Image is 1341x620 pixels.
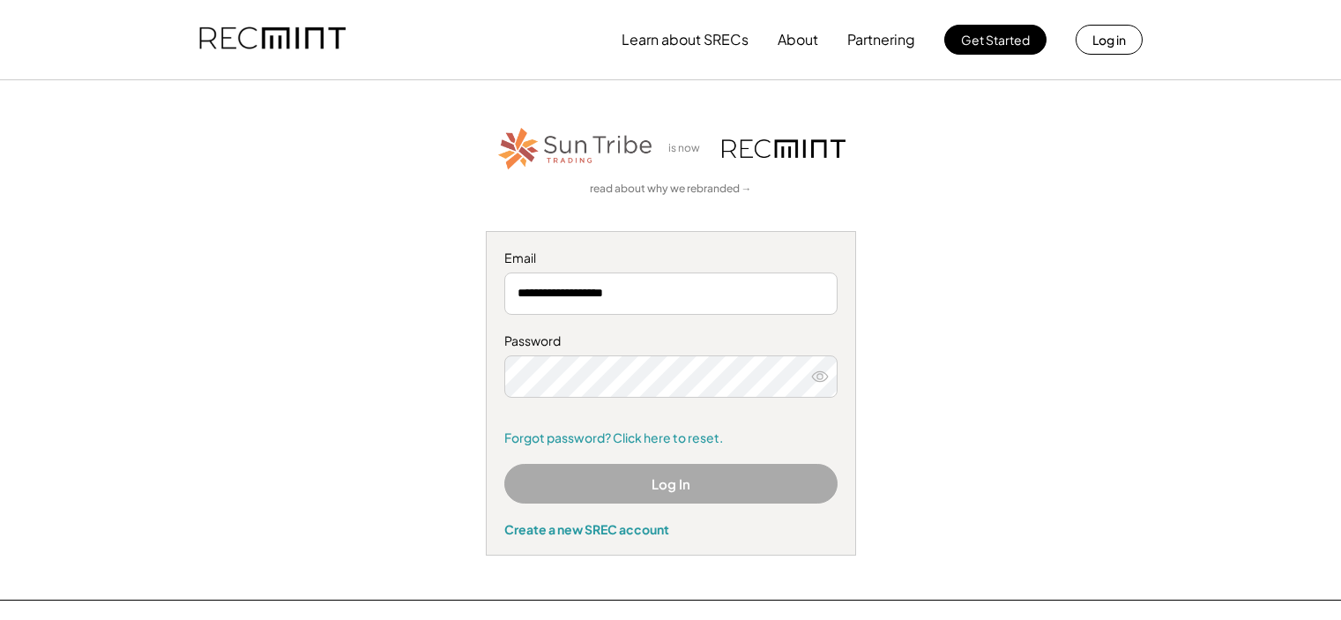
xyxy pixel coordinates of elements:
[504,332,838,350] div: Password
[778,22,818,57] button: About
[1076,25,1143,55] button: Log in
[504,430,838,447] a: Forgot password? Click here to reset.
[199,10,346,70] img: recmint-logotype%403x.png
[504,250,838,267] div: Email
[664,141,713,156] div: is now
[944,25,1047,55] button: Get Started
[504,521,838,537] div: Create a new SREC account
[496,124,655,173] img: STT_Horizontal_Logo%2B-%2BColor.png
[504,464,838,504] button: Log In
[847,22,915,57] button: Partnering
[622,22,749,57] button: Learn about SRECs
[722,139,846,158] img: recmint-logotype%403x.png
[590,182,752,197] a: read about why we rebranded →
